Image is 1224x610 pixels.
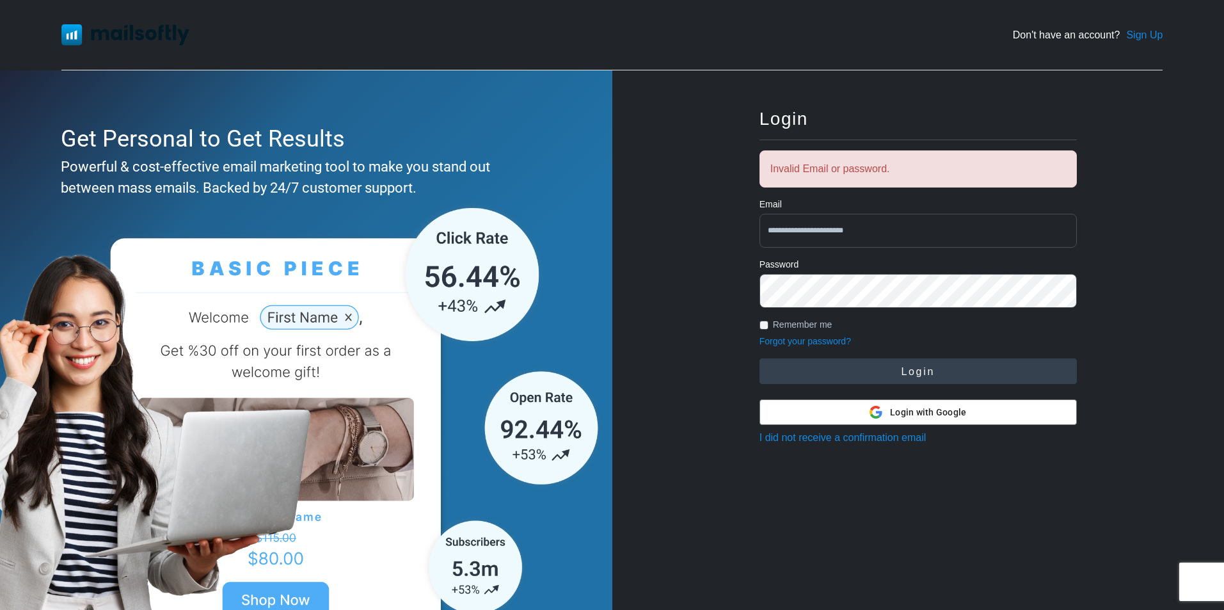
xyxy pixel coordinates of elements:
button: Login [759,358,1077,384]
img: Mailsoftly [61,24,189,45]
div: Get Personal to Get Results [61,122,545,156]
div: Don't have an account? [1013,28,1163,43]
a: Sign Up [1126,28,1163,43]
label: Password [759,258,799,271]
label: Remember me [773,318,832,332]
a: Forgot your password? [759,336,851,346]
button: Login with Google [759,399,1077,425]
a: I did not receive a confirmation email [759,432,926,443]
div: Invalid Email or password. [759,150,1077,188]
div: Powerful & cost-effective email marketing tool to make you stand out between mass emails. Backed ... [61,156,545,198]
span: Login with Google [890,406,966,419]
span: Login [759,109,808,129]
label: Email [759,198,782,211]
